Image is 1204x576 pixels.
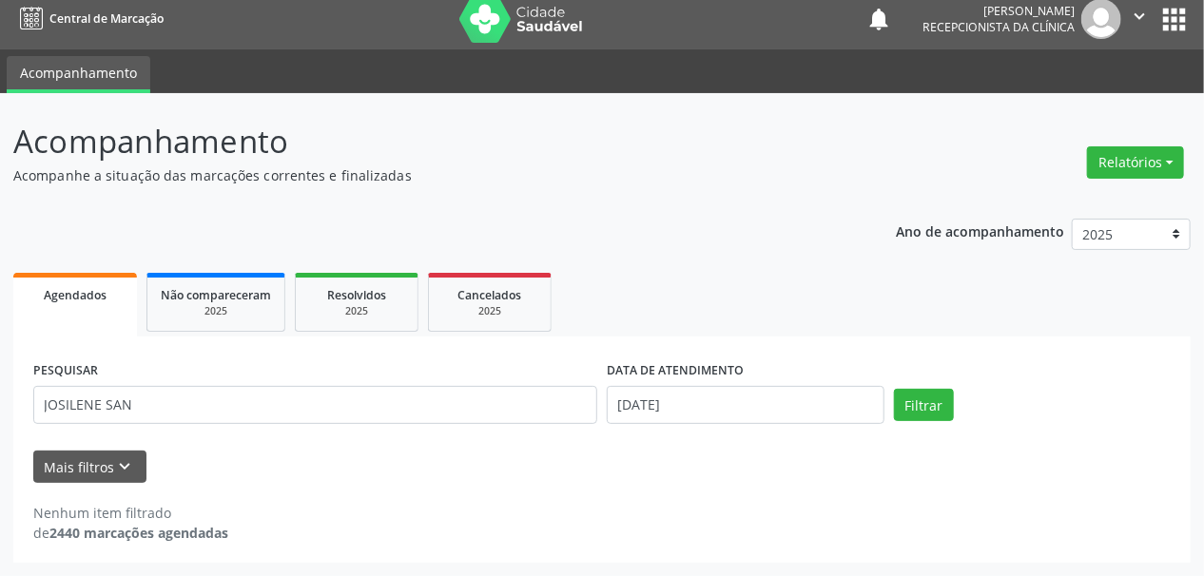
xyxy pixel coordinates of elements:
[44,287,107,303] span: Agendados
[607,356,744,386] label: DATA DE ATENDIMENTO
[49,10,164,27] span: Central de Marcação
[922,3,1075,19] div: [PERSON_NAME]
[922,19,1075,35] span: Recepcionista da clínica
[49,524,228,542] strong: 2440 marcações agendadas
[1157,3,1191,36] button: apps
[442,304,537,318] div: 2025
[161,287,271,303] span: Não compareceram
[115,456,136,477] i: keyboard_arrow_down
[7,56,150,93] a: Acompanhamento
[161,304,271,318] div: 2025
[1129,6,1150,27] i: 
[865,6,892,32] button: notifications
[327,287,386,303] span: Resolvidos
[33,523,228,543] div: de
[13,165,838,185] p: Acompanhe a situação das marcações correntes e finalizadas
[33,503,228,523] div: Nenhum item filtrado
[13,3,164,34] a: Central de Marcação
[897,219,1065,242] p: Ano de acompanhamento
[33,356,98,386] label: PESQUISAR
[1087,146,1184,179] button: Relatórios
[33,386,597,424] input: Nome, CNS
[33,451,146,484] button: Mais filtroskeyboard_arrow_down
[607,386,884,424] input: Selecione um intervalo
[13,118,838,165] p: Acompanhamento
[458,287,522,303] span: Cancelados
[894,389,954,421] button: Filtrar
[309,304,404,318] div: 2025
